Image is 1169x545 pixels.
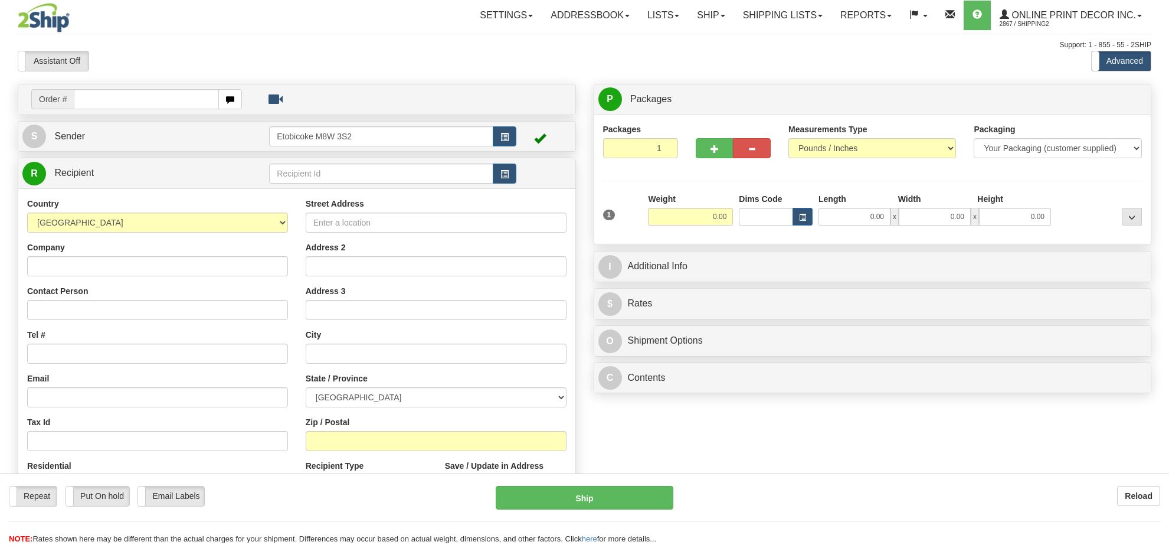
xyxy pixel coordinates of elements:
[688,1,734,30] a: Ship
[306,242,346,253] label: Address 2
[471,1,542,30] a: Settings
[27,460,71,472] label: Residential
[630,94,672,104] span: Packages
[306,460,364,472] label: Recipient Type
[603,123,641,135] label: Packages
[638,1,688,30] a: Lists
[788,123,867,135] label: Measurements Type
[598,292,1147,316] a: $Rates
[1117,486,1160,506] button: Reload
[1000,18,1088,30] span: 2867 / Shipping2
[66,487,129,505] label: Put On hold
[306,213,567,233] input: Enter a location
[269,126,493,146] input: Sender Id
[598,255,622,279] span: I
[31,89,74,109] span: Order #
[138,487,204,505] label: Email Labels
[496,486,673,510] button: Ship
[890,208,899,226] span: x
[27,329,45,341] label: Tel #
[22,125,46,148] span: S
[22,161,242,185] a: R Recipient
[22,125,269,149] a: S Sender
[598,254,1147,279] a: IAdditional Info
[542,1,638,30] a: Addressbook
[648,193,675,205] label: Weight
[818,193,846,205] label: Length
[269,164,493,184] input: Recipient Id
[27,373,49,384] label: Email
[598,366,1147,390] a: CContents
[18,3,70,32] img: logo2867.jpg
[898,193,921,205] label: Width
[18,51,89,70] label: Assistant Off
[734,1,831,30] a: Shipping lists
[9,487,57,505] label: Repeat
[739,193,782,205] label: Dims Code
[974,123,1015,135] label: Packaging
[598,366,622,390] span: C
[306,329,321,341] label: City
[991,1,1151,30] a: Online Print Decor Inc. 2867 / Shipping2
[1092,51,1151,70] label: Advanced
[306,198,364,210] label: Street Address
[598,329,1147,353] a: OShipment Options
[27,416,50,428] label: Tax Id
[9,534,32,543] span: NOTE:
[27,198,59,210] label: Country
[54,168,94,178] span: Recipient
[306,416,350,428] label: Zip / Postal
[598,87,1147,112] a: P Packages
[54,131,85,141] span: Sender
[27,242,65,253] label: Company
[445,460,567,484] label: Save / Update in Address Book
[306,285,346,297] label: Address 3
[971,208,979,226] span: x
[598,329,622,353] span: O
[22,162,46,185] span: R
[1125,491,1152,501] b: Reload
[306,373,368,384] label: State / Province
[977,193,1003,205] label: Height
[1142,212,1168,332] iframe: chat widget
[831,1,901,30] a: Reports
[1009,10,1136,20] span: Online Print Decor Inc.
[598,87,622,111] span: P
[1122,208,1142,226] div: ...
[582,534,597,543] a: here
[27,285,88,297] label: Contact Person
[603,210,615,220] span: 1
[598,292,622,316] span: $
[18,40,1151,50] div: Support: 1 - 855 - 55 - 2SHIP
